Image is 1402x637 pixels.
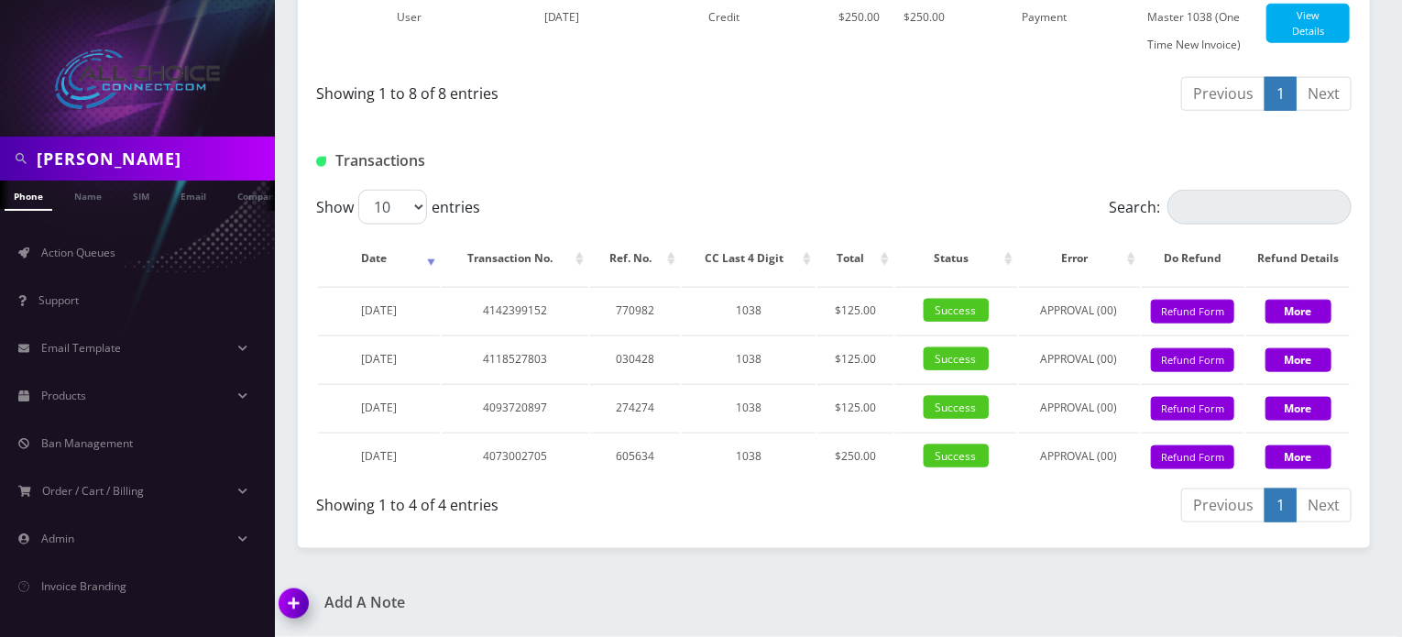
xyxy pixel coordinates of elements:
[41,340,121,356] span: Email Template
[895,232,1017,285] th: Status: activate to sort column ascending
[1019,384,1140,431] td: APPROVAL (00)
[171,181,215,209] a: Email
[817,335,893,382] td: $125.00
[316,75,820,104] div: Showing 1 to 8 of 8 entries
[55,49,220,109] img: All Choice Connect
[590,287,680,334] td: 770982
[924,396,989,419] span: Success
[590,433,680,479] td: 605634
[1265,489,1297,522] a: 1
[817,384,893,431] td: $125.00
[316,152,643,170] h1: Transactions
[682,433,816,479] td: 1038
[1151,445,1234,470] button: Refund Form
[1181,77,1265,111] a: Previous
[817,287,893,334] td: $125.00
[279,594,820,611] a: Add A Note
[1109,190,1352,225] label: Search:
[1142,232,1245,285] th: Do Refund
[1296,489,1352,522] a: Next
[41,531,74,546] span: Admin
[38,292,79,308] span: Support
[682,384,816,431] td: 1038
[41,435,133,451] span: Ban Management
[41,388,86,403] span: Products
[1151,397,1234,422] button: Refund Form
[1151,300,1234,324] button: Refund Form
[1151,348,1234,373] button: Refund Form
[1265,348,1331,372] button: More
[316,487,820,516] div: Showing 1 to 4 of 4 entries
[442,287,587,334] td: 4142399152
[43,483,145,499] span: Order / Cart / Billing
[442,232,587,285] th: Transaction No.: activate to sort column ascending
[590,335,680,382] td: 030428
[124,181,159,209] a: SIM
[358,190,427,225] select: Showentries
[1019,287,1140,334] td: APPROVAL (00)
[924,347,989,370] span: Success
[41,245,115,260] span: Action Queues
[361,448,397,464] span: [DATE]
[682,287,816,334] td: 1038
[682,335,816,382] td: 1038
[1265,445,1331,469] button: More
[590,232,680,285] th: Ref. No.: activate to sort column ascending
[316,190,480,225] label: Show entries
[5,181,52,211] a: Phone
[442,433,587,479] td: 4073002705
[817,232,893,285] th: Total: activate to sort column ascending
[1181,489,1265,522] a: Previous
[65,181,111,209] a: Name
[1246,232,1350,285] th: Refund Details
[817,433,893,479] td: $250.00
[1019,433,1140,479] td: APPROVAL (00)
[361,351,397,367] span: [DATE]
[1266,4,1350,43] a: View Details
[924,299,989,322] span: Success
[924,445,989,467] span: Success
[37,141,270,176] input: Search in Company
[590,384,680,431] td: 274274
[1265,397,1331,421] button: More
[1167,190,1352,225] input: Search:
[316,157,326,167] img: Transactions
[442,335,587,382] td: 4118527803
[1265,77,1297,111] a: 1
[318,232,440,285] th: Date: activate to sort column ascending
[361,302,397,318] span: [DATE]
[682,232,816,285] th: CC Last 4 Digit: activate to sort column ascending
[1019,335,1140,382] td: APPROVAL (00)
[1265,300,1331,324] button: More
[442,384,587,431] td: 4093720897
[1296,77,1352,111] a: Next
[228,181,290,209] a: Company
[544,9,580,25] span: [DATE]
[1019,232,1140,285] th: Error: activate to sort column ascending
[361,400,397,415] span: [DATE]
[41,578,126,594] span: Invoice Branding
